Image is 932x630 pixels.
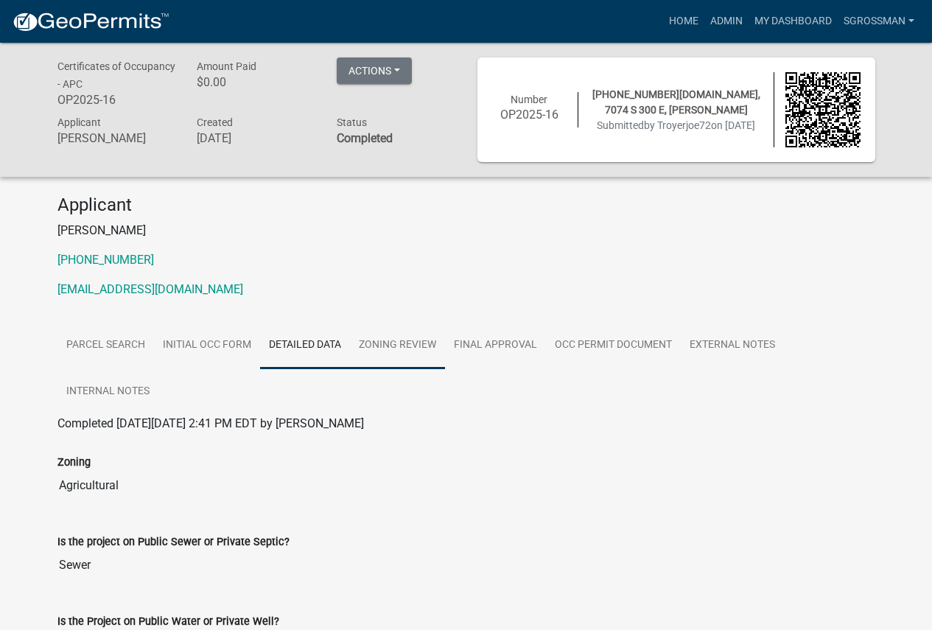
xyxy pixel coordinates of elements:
label: Is the project on Public Sewer or Private Septic? [57,537,290,547]
span: [PHONE_NUMBER][DOMAIN_NAME], 7074 S 300 E, [PERSON_NAME] [592,88,760,116]
a: External Notes [681,322,784,369]
a: [EMAIL_ADDRESS][DOMAIN_NAME] [57,282,243,296]
span: by Troyerjoe72 [644,119,711,131]
span: Completed [DATE][DATE] 2:41 PM EDT by [PERSON_NAME] [57,416,364,430]
a: Final Approval [445,322,546,369]
span: Amount Paid [197,60,256,72]
h6: [DATE] [197,131,315,145]
a: sgrossman [838,7,920,35]
a: Zoning Review [350,322,445,369]
span: Applicant [57,116,101,128]
a: Occ Permit Document [546,322,681,369]
a: [PHONE_NUMBER] [57,253,154,267]
span: Submitted on [DATE] [597,119,755,131]
span: Number [511,94,547,105]
h6: [PERSON_NAME] [57,131,175,145]
a: Initial Occ Form [154,322,260,369]
img: QR code [785,72,861,147]
span: Certificates of Occupancy - APC [57,60,175,90]
span: Status [337,116,367,128]
a: Admin [704,7,749,35]
a: Parcel search [57,322,154,369]
h6: OP2025-16 [57,93,175,107]
p: [PERSON_NAME] [57,222,875,239]
h6: $0.00 [197,75,315,89]
h4: Applicant [57,195,875,216]
h6: OP2025-16 [492,108,567,122]
label: Is the Project on Public Water or Private Well? [57,617,279,627]
a: Detailed Data [260,322,350,369]
a: Home [663,7,704,35]
strong: Completed [337,131,393,145]
a: My Dashboard [749,7,838,35]
label: Zoning [57,458,91,468]
span: Created [197,116,233,128]
a: Internal Notes [57,368,158,416]
button: Actions [337,57,412,84]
